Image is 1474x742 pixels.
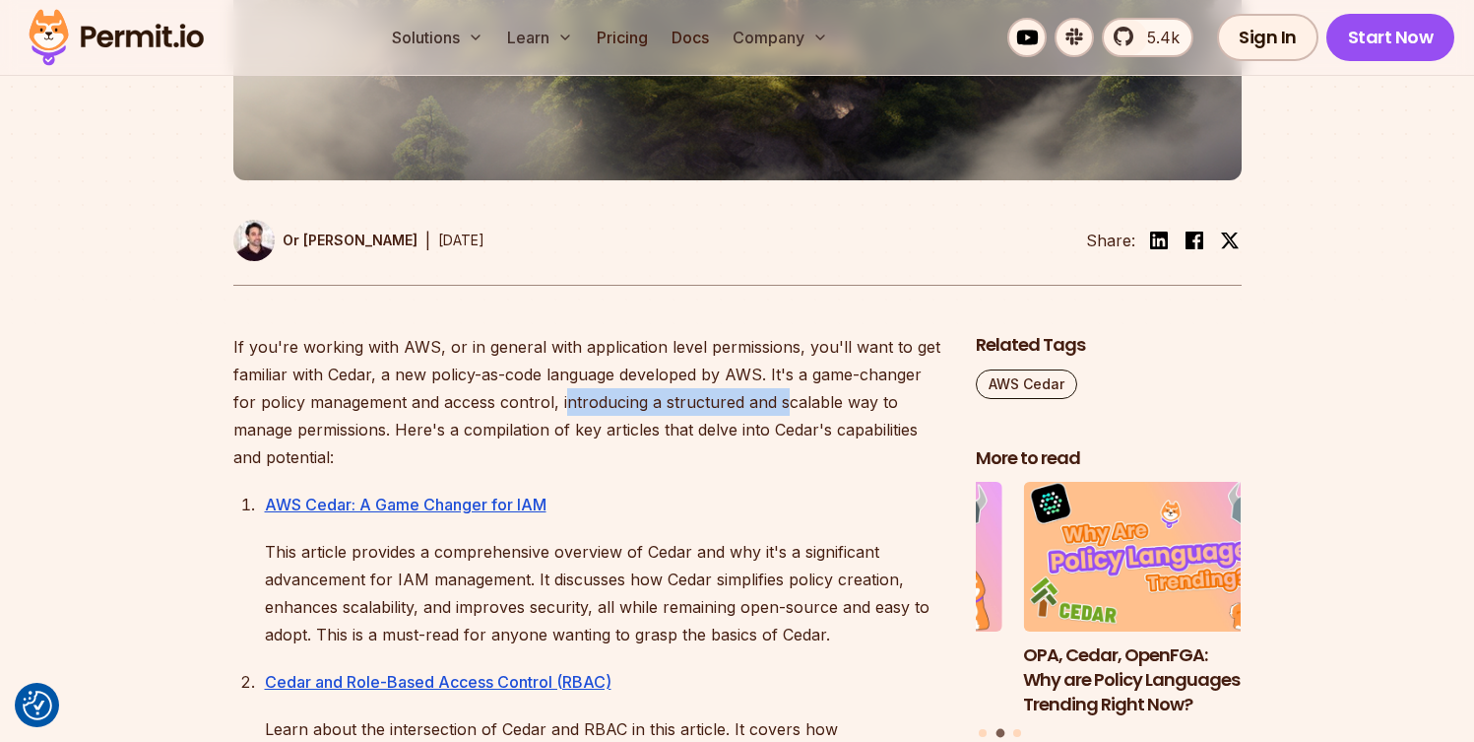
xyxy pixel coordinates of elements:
[664,18,717,57] a: Docs
[1023,482,1289,716] a: OPA, Cedar, OpenFGA: Why are Policy Languages Trending Right Now?OPA, Cedar, OpenFGA: Why are Pol...
[1147,229,1171,252] img: linkedin
[737,482,1002,716] li: 1 of 3
[23,691,52,720] img: Revisit consent button
[265,672,611,692] a: Cedar and Role-Based Access Control (RBAC)
[425,229,430,252] div: |
[283,231,417,250] p: Or [PERSON_NAME]
[1217,14,1318,61] a: Sign In
[1023,643,1289,716] h3: OPA, Cedar, OpenFGA: Why are Policy Languages Trending Right Now?
[265,495,546,514] a: AWS Cedar: A Game Changer for IAM
[20,4,213,71] img: Permit logo
[1086,229,1135,252] li: Share:
[1183,229,1206,252] img: facebook
[265,538,944,648] p: This article provides a comprehensive overview of Cedar and why it's a significant advancement fo...
[1023,482,1289,716] li: 2 of 3
[725,18,836,57] button: Company
[976,333,1242,358] h2: Related Tags
[1135,26,1180,49] span: 5.4k
[589,18,656,57] a: Pricing
[976,446,1242,471] h2: More to read
[1220,231,1240,250] img: twitter
[995,729,1004,738] button: Go to slide 2
[979,729,987,737] button: Go to slide 1
[1013,729,1021,737] button: Go to slide 3
[233,220,417,261] a: Or [PERSON_NAME]
[737,643,1002,693] h3: Policy Engine Showdown - OPA vs. OpenFGA vs. Cedar
[976,370,1077,399] a: AWS Cedar
[438,232,484,248] time: [DATE]
[976,482,1242,740] div: Posts
[1023,482,1289,632] img: OPA, Cedar, OpenFGA: Why are Policy Languages Trending Right Now?
[1102,18,1193,57] a: 5.4k
[233,333,944,471] p: If you're working with AWS, or in general with application level permissions, you'll want to get ...
[233,220,275,261] img: Or Weis
[499,18,581,57] button: Learn
[384,18,491,57] button: Solutions
[1326,14,1455,61] a: Start Now
[23,691,52,720] button: Consent Preferences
